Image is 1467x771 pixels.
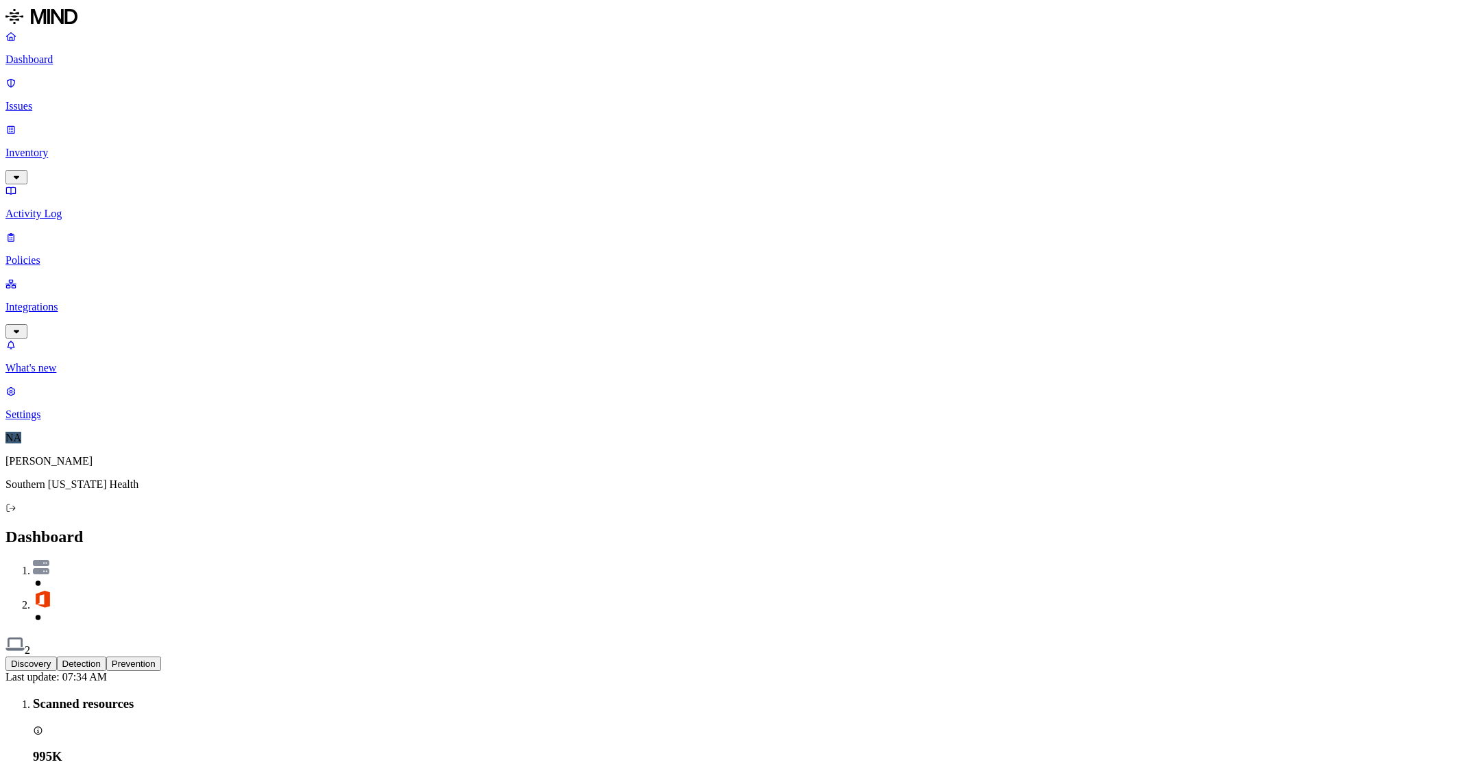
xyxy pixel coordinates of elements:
a: Integrations [5,278,1462,336]
p: Southern [US_STATE] Health [5,478,1462,491]
img: MIND [5,5,77,27]
img: endpoint.svg [5,635,25,654]
a: What's new [5,339,1462,374]
a: Settings [5,385,1462,421]
h2: Dashboard [5,528,1462,546]
a: Inventory [5,123,1462,182]
img: office-365.svg [33,589,52,609]
a: Activity Log [5,184,1462,220]
img: azure-files.svg [33,560,49,574]
span: NA [5,432,21,443]
p: Policies [5,254,1462,267]
p: Activity Log [5,208,1462,220]
h3: 995K [33,749,1462,764]
button: Prevention [106,657,161,671]
button: Discovery [5,657,57,671]
p: Issues [5,100,1462,112]
a: Issues [5,77,1462,112]
span: Last update: 07:34 AM [5,671,107,683]
a: MIND [5,5,1462,30]
button: Detection [57,657,106,671]
p: Inventory [5,147,1462,159]
a: Policies [5,231,1462,267]
p: Settings [5,408,1462,421]
a: Dashboard [5,30,1462,66]
p: Dashboard [5,53,1462,66]
p: What's new [5,362,1462,374]
h3: Scanned resources [33,696,1462,711]
span: 2 [25,644,30,656]
p: Integrations [5,301,1462,313]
